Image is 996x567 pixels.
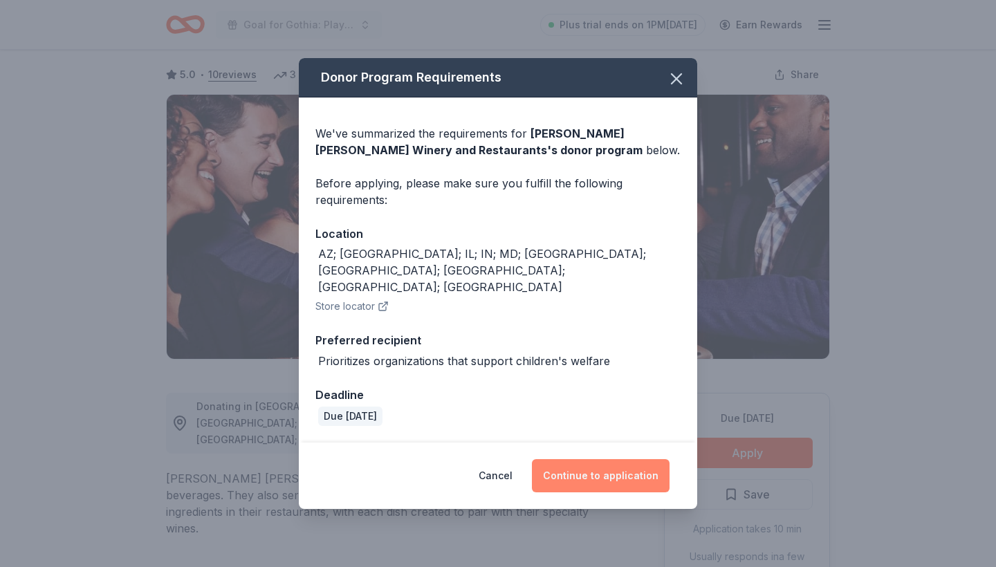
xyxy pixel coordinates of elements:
div: Due [DATE] [318,407,382,426]
div: AZ; [GEOGRAPHIC_DATA]; IL; IN; MD; [GEOGRAPHIC_DATA]; [GEOGRAPHIC_DATA]; [GEOGRAPHIC_DATA]; [GEOG... [318,245,681,295]
div: Before applying, please make sure you fulfill the following requirements: [315,175,681,208]
button: Continue to application [532,459,670,492]
div: Location [315,225,681,243]
button: Cancel [479,459,513,492]
button: Store locator [315,298,389,315]
div: Preferred recipient [315,331,681,349]
div: Deadline [315,386,681,404]
div: Donor Program Requirements [299,58,697,97]
div: We've summarized the requirements for below. [315,125,681,158]
div: Prioritizes organizations that support children's welfare [318,353,610,369]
